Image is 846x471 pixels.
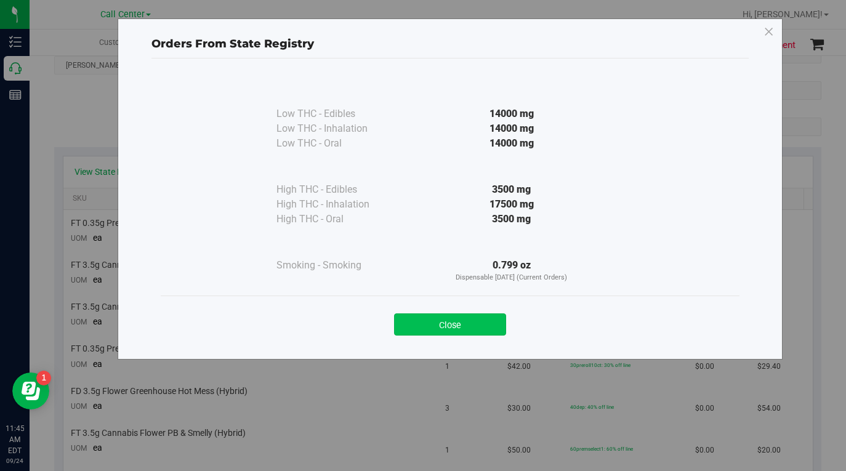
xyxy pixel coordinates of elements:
[12,372,49,409] iframe: Resource center
[400,182,624,197] div: 3500 mg
[276,182,400,197] div: High THC - Edibles
[400,212,624,227] div: 3500 mg
[400,107,624,121] div: 14000 mg
[36,371,51,385] iframe: Resource center unread badge
[276,258,400,273] div: Smoking - Smoking
[400,273,624,283] p: Dispensable [DATE] (Current Orders)
[276,107,400,121] div: Low THC - Edibles
[400,258,624,283] div: 0.799 oz
[400,136,624,151] div: 14000 mg
[276,121,400,136] div: Low THC - Inhalation
[151,37,314,50] span: Orders From State Registry
[400,121,624,136] div: 14000 mg
[400,197,624,212] div: 17500 mg
[394,313,506,336] button: Close
[276,136,400,151] div: Low THC - Oral
[276,212,400,227] div: High THC - Oral
[276,197,400,212] div: High THC - Inhalation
